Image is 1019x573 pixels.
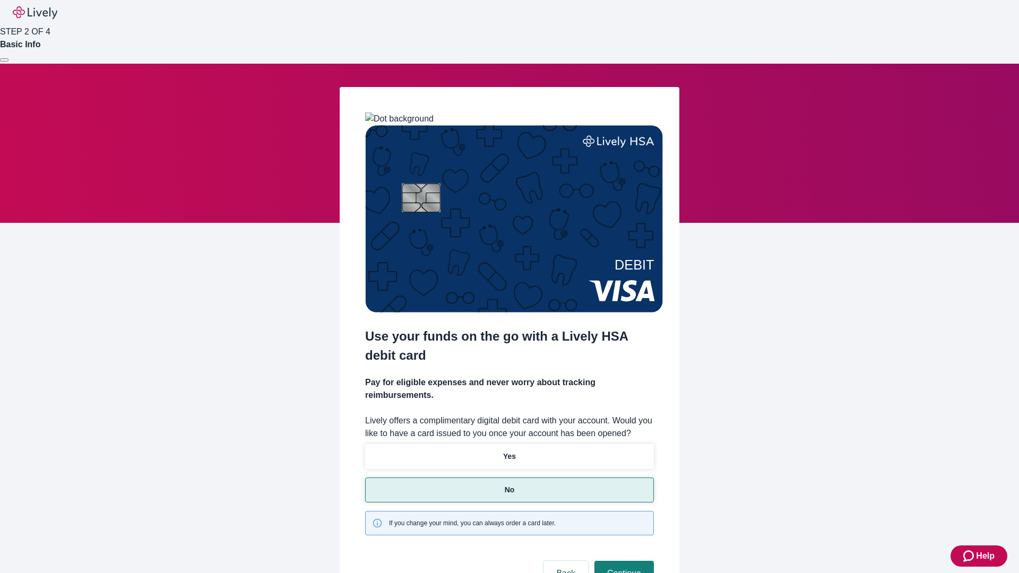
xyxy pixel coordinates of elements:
img: Lively [13,6,57,19]
button: Zendesk support iconHelp [951,545,1007,567]
span: If you change your mind, you can always order a card later. [389,518,556,528]
button: Yes [365,444,654,469]
h4: Pay for eligible expenses and never worry about tracking reimbursements. [365,376,654,402]
img: Dot background [365,112,434,125]
p: Yes [503,451,516,462]
span: Help [976,550,995,562]
p: No [505,484,515,496]
label: Lively offers a complimentary digital debit card with your account. Would you like to have a card... [365,414,654,440]
svg: Zendesk support icon [963,550,976,562]
button: No [365,477,654,502]
img: Debit card [365,125,663,312]
h2: Use your funds on the go with a Lively HSA debit card [365,327,654,365]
